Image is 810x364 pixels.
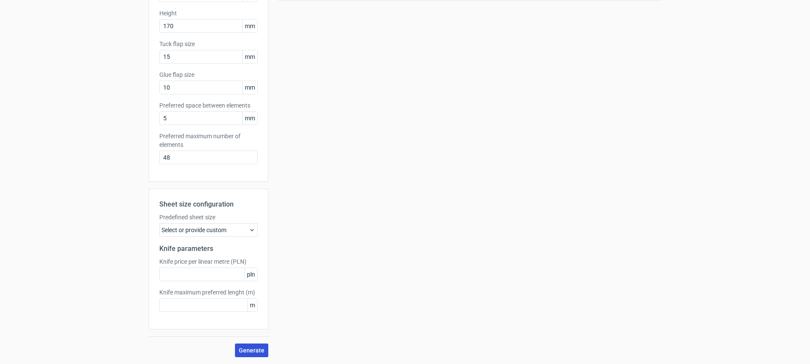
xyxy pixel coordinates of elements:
[242,50,257,63] span: mm
[247,299,257,312] span: m
[242,81,257,94] span: mm
[159,101,258,110] label: Preferred space between elements
[242,112,257,125] span: mm
[159,244,258,254] h2: Knife parameters
[244,268,257,281] span: pln
[159,257,258,266] label: Knife price per linear metre (PLN)
[159,288,258,297] label: Knife maximum preferred lenght (m)
[159,199,258,210] h2: Sheet size configuration
[159,132,258,149] label: Preferred maximum number of elements
[159,40,258,48] label: Tuck flap size
[235,344,268,357] button: Generate
[159,223,258,237] div: Select or provide custom
[159,213,258,221] label: Predefined sheet size
[159,9,258,17] label: Height
[242,20,257,32] span: mm
[159,70,258,79] label: Glue flap size
[239,347,264,353] span: Generate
